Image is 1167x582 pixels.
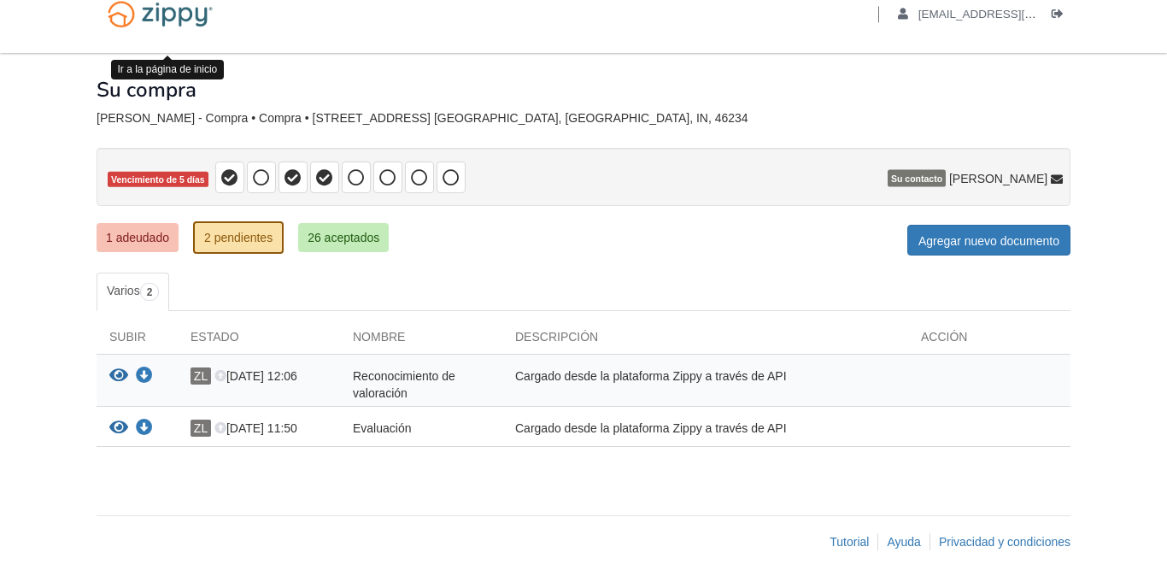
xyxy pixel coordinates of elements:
[353,330,405,344] font: Nombre
[97,223,179,252] a: 1 adeudado
[353,369,455,400] font: Reconocimiento de valoración
[907,225,1070,256] a: Agregar nuevo documento
[97,111,748,125] font: [PERSON_NAME] - Compra • Compra • [STREET_ADDRESS] [GEOGRAPHIC_DATA], [GEOGRAPHIC_DATA], IN, 46234
[939,535,1070,549] a: Privacidad y condiciones
[891,173,942,184] font: Su contacto
[898,8,1114,25] a: editar perfil
[949,172,1047,185] font: [PERSON_NAME]
[97,273,169,310] a: Varios
[515,421,787,435] font: Cargado desde la plataforma Zippy a través de API
[308,231,379,244] font: 26 aceptados
[887,535,920,549] a: Ayuda
[194,421,208,435] font: ZL
[226,421,297,435] font: [DATE] 11:50
[353,421,412,435] font: Evaluación
[97,76,196,103] font: Su compra
[106,231,169,244] font: 1 adeudado
[109,420,128,438] button: Ver valoración
[109,330,146,344] font: Subir
[515,369,787,383] font: Cargado desde la plataforma Zippy a través de API
[109,367,128,385] button: Ver acuse de recibo de valoración
[111,174,205,185] font: Vencimiento de 5 días
[918,234,1059,248] font: Agregar nuevo documento
[147,286,153,298] font: 2
[194,369,208,383] font: ZL
[193,221,284,254] a: 2 pendientes
[298,223,389,252] a: 26 aceptados
[226,369,297,383] font: [DATE] 12:06
[918,8,1114,21] span: paoladiabas@gmail.com
[1052,8,1070,25] a: Finalizar la sesión
[830,535,869,549] a: Tutorial
[191,330,239,344] font: Estado
[515,330,598,344] font: Descripción
[918,8,1114,21] font: [EMAIL_ADDRESS][DOMAIN_NAME]
[921,330,967,344] font: Acción
[204,231,273,244] font: 2 pendientes
[136,370,153,384] a: Descargar acuse de recibo de valoración
[107,284,140,297] font: Varios
[136,422,153,436] a: Descargar tasación
[118,63,218,75] font: Ir a la página de inicio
